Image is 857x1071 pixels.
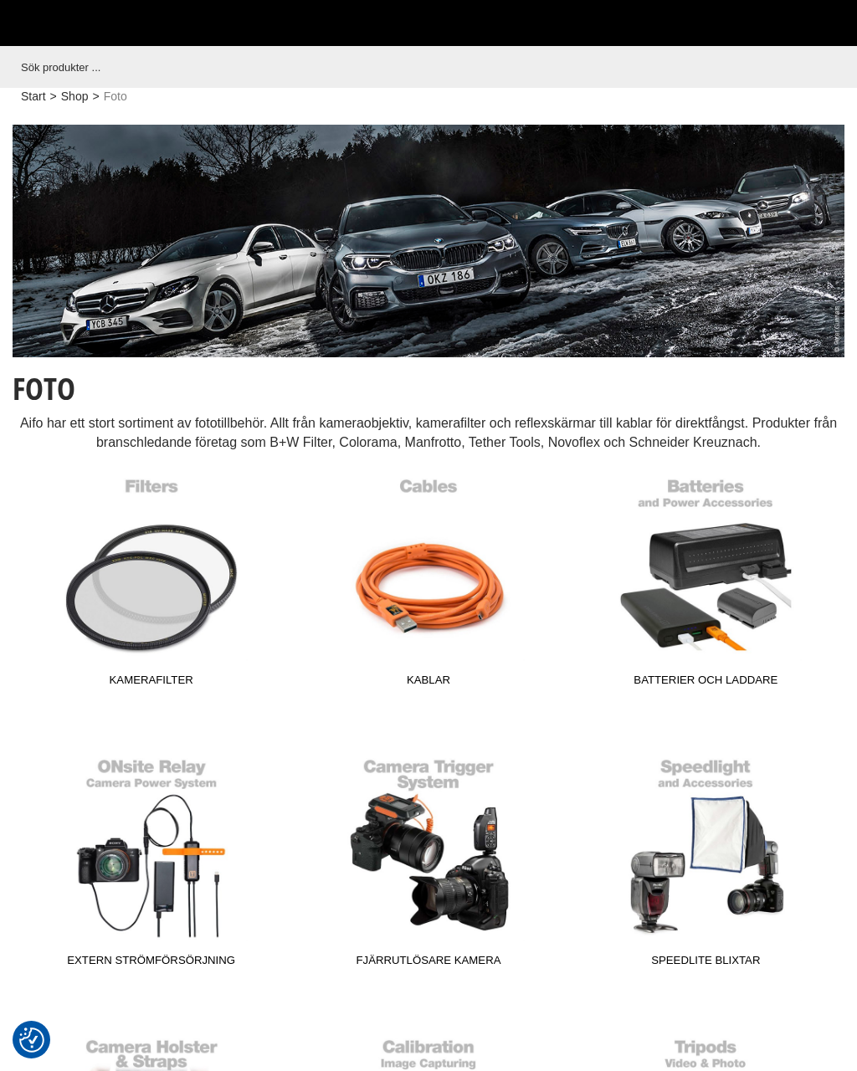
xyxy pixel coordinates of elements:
span: Kablar [300,672,557,694]
a: Speedlite Blixtar [577,749,834,975]
a: Kamerafilter [23,469,280,694]
a: Shop [61,88,89,105]
a: Start [21,88,46,105]
span: Fjärrutlösare Kamera [300,952,557,975]
span: Kamerafilter [23,672,280,694]
a: Extern Strömförsörjning [23,749,280,975]
span: > [50,88,57,105]
span: Foto [104,88,127,105]
span: Batterier och Laddare [577,672,834,694]
h1: Foto [13,367,844,411]
img: Revisit consent button [19,1027,44,1053]
img: Fototillbehör /Fotograf Peter Gunnars [13,125,844,358]
button: Samtyckesinställningar [19,1025,44,1055]
span: > [92,88,99,105]
span: Speedlite Blixtar [577,952,834,975]
span: Extern Strömförsörjning [23,952,280,975]
a: Fjärrutlösare Kamera [300,749,557,975]
a: Batterier och Laddare [577,469,834,694]
div: Aifo har ett stort sortiment av fototillbehör. Allt från kameraobjektiv, kamerafilter och reflexs... [13,367,844,452]
input: Sök produkter ... [13,46,836,88]
a: Kablar [300,469,557,694]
